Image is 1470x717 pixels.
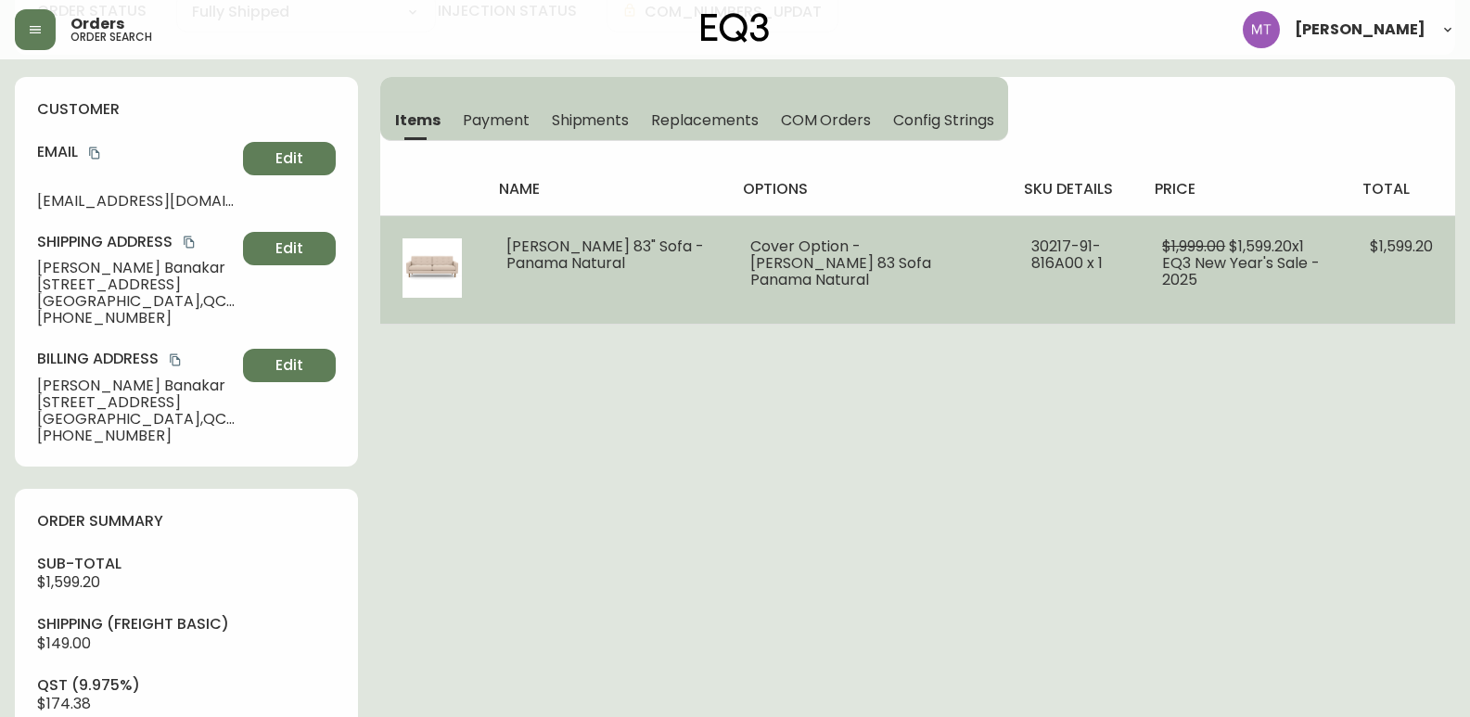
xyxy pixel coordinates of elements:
span: $174.38 [37,693,91,714]
h4: customer [37,99,336,120]
h4: price [1155,179,1333,199]
h4: options [743,179,994,199]
span: Items [395,110,441,130]
h5: order search [70,32,152,43]
span: $1,599.20 x 1 [1229,236,1304,257]
button: copy [85,144,104,162]
button: copy [166,351,185,369]
button: Edit [243,142,336,175]
button: copy [180,233,198,251]
h4: order summary [37,511,336,531]
h4: Shipping Address [37,232,236,252]
li: Cover Option - [PERSON_NAME] 83 Sofa Panama Natural [750,238,987,288]
h4: sku details [1024,179,1125,199]
button: Edit [243,349,336,382]
span: [STREET_ADDRESS] [37,394,236,411]
span: $1,999.00 [1162,236,1225,257]
span: $1,599.20 [1370,236,1433,257]
span: Orders [70,17,124,32]
h4: Shipping ( Freight Basic ) [37,614,336,634]
h4: Email [37,142,236,162]
h4: sub-total [37,554,336,574]
span: [PHONE_NUMBER] [37,310,236,326]
h4: total [1362,179,1440,199]
span: COM Orders [781,110,872,130]
span: [STREET_ADDRESS] [37,276,236,293]
span: Payment [463,110,530,130]
span: Edit [275,148,303,169]
img: 397d82b7ede99da91c28605cdd79fceb [1243,11,1280,48]
button: Edit [243,232,336,265]
h4: qst (9.975%) [37,675,336,696]
img: logo [701,13,770,43]
span: $1,599.20 [37,571,100,593]
span: [PHONE_NUMBER] [37,428,236,444]
span: Edit [275,355,303,376]
span: [PERSON_NAME] 83" Sofa - Panama Natural [506,236,704,274]
span: $149.00 [37,633,91,654]
span: Edit [275,238,303,259]
span: [GEOGRAPHIC_DATA] , QC , H3E 1V1 , CA [37,293,236,310]
h4: name [499,179,713,199]
span: Replacements [651,110,758,130]
span: 30217-91-816A00 x 1 [1031,236,1103,274]
span: [PERSON_NAME] Banakar [37,260,236,276]
span: Shipments [552,110,630,130]
span: [PERSON_NAME] [1295,22,1425,37]
span: [GEOGRAPHIC_DATA] , QC , H3E 1V1 , CA [37,411,236,428]
h4: Billing Address [37,349,236,369]
span: [PERSON_NAME] Banakar [37,378,236,394]
img: aa2736e0-81c9-44ca-96b0-3a1f66c2a5f1.jpg [403,238,462,298]
span: Config Strings [893,110,993,130]
span: [EMAIL_ADDRESS][DOMAIN_NAME] [37,193,236,210]
span: EQ3 New Year's Sale - 2025 [1162,252,1320,290]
